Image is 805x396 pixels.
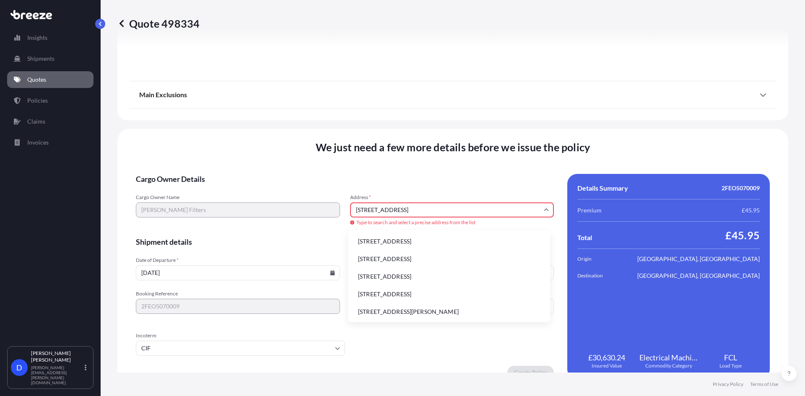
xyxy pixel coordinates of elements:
[117,17,200,30] p: Quote 498334
[722,184,760,192] span: 2FEO5070009
[725,228,760,242] span: £45.95
[136,174,554,184] span: Cargo Owner Details
[136,257,340,264] span: Date of Departure
[31,350,83,363] p: [PERSON_NAME] [PERSON_NAME]
[750,381,778,388] a: Terms of Use
[592,362,622,369] span: Insured Value
[742,206,760,215] span: £45.95
[724,352,737,362] span: FCL
[507,366,554,379] button: Create Policy
[316,140,590,154] span: We just need a few more details before we issue the policy
[577,255,624,263] span: Origin
[136,299,340,314] input: Your internal reference
[7,50,93,67] a: Shipments
[31,365,83,385] p: [PERSON_NAME][EMAIL_ADDRESS][PERSON_NAME][DOMAIN_NAME]
[139,85,766,105] div: Main Exclusions
[351,233,547,249] li: [STREET_ADDRESS]
[637,255,760,263] span: [GEOGRAPHIC_DATA], [GEOGRAPHIC_DATA]
[639,352,698,362] span: Electrical Machinery and Equipment
[27,138,49,147] p: Invoices
[351,286,547,302] li: [STREET_ADDRESS]
[136,341,345,356] input: Select...
[351,251,547,267] li: [STREET_ADDRESS]
[350,202,554,217] input: Cargo owner address
[351,304,547,320] li: [STREET_ADDRESS][PERSON_NAME]
[514,368,547,377] p: Create Policy
[136,290,340,297] span: Booking Reference
[719,362,742,369] span: Load Type
[7,134,93,151] a: Invoices
[27,96,48,105] p: Policies
[577,206,602,215] span: Premium
[27,75,46,84] p: Quotes
[7,29,93,46] a: Insights
[350,194,554,201] span: Address
[27,117,45,126] p: Claims
[645,362,692,369] span: Commodity Category
[577,272,624,280] span: Destination
[16,363,22,372] span: D
[136,332,345,339] span: Incoterm
[351,269,547,285] li: [STREET_ADDRESS]
[27,34,47,42] p: Insights
[7,113,93,130] a: Claims
[136,265,340,280] input: dd/mm/yyyy
[136,194,340,201] span: Cargo Owner Name
[713,381,743,388] a: Privacy Policy
[577,184,628,192] span: Details Summary
[139,91,187,99] span: Main Exclusions
[7,92,93,109] a: Policies
[637,272,760,280] span: [GEOGRAPHIC_DATA], [GEOGRAPHIC_DATA]
[588,352,625,362] span: £30,630.24
[27,54,55,63] p: Shipments
[7,71,93,88] a: Quotes
[577,233,592,242] span: Total
[350,219,554,226] span: Type to search and select a precise address from the list
[136,237,554,247] span: Shipment details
